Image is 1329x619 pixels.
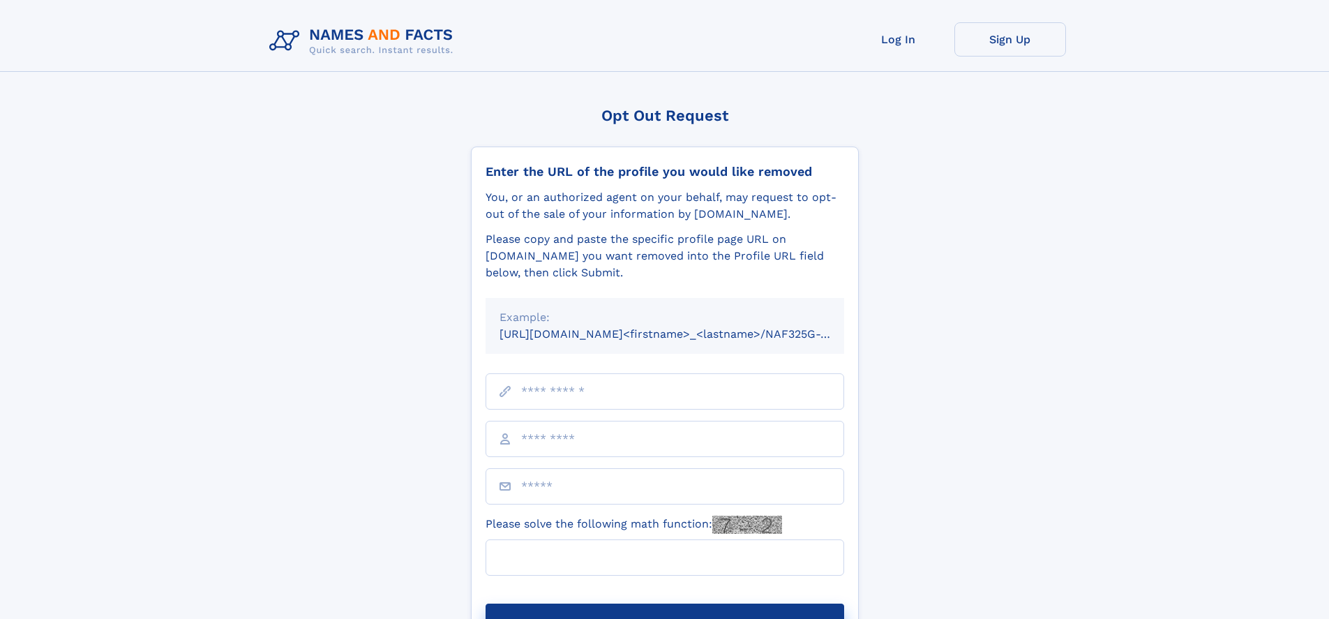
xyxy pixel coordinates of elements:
[843,22,954,57] a: Log In
[486,164,844,179] div: Enter the URL of the profile you would like removed
[486,516,782,534] label: Please solve the following math function:
[486,189,844,223] div: You, or an authorized agent on your behalf, may request to opt-out of the sale of your informatio...
[500,327,871,341] small: [URL][DOMAIN_NAME]<firstname>_<lastname>/NAF325G-xxxxxxxx
[486,231,844,281] div: Please copy and paste the specific profile page URL on [DOMAIN_NAME] you want removed into the Pr...
[954,22,1066,57] a: Sign Up
[264,22,465,60] img: Logo Names and Facts
[500,309,830,326] div: Example:
[471,107,859,124] div: Opt Out Request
